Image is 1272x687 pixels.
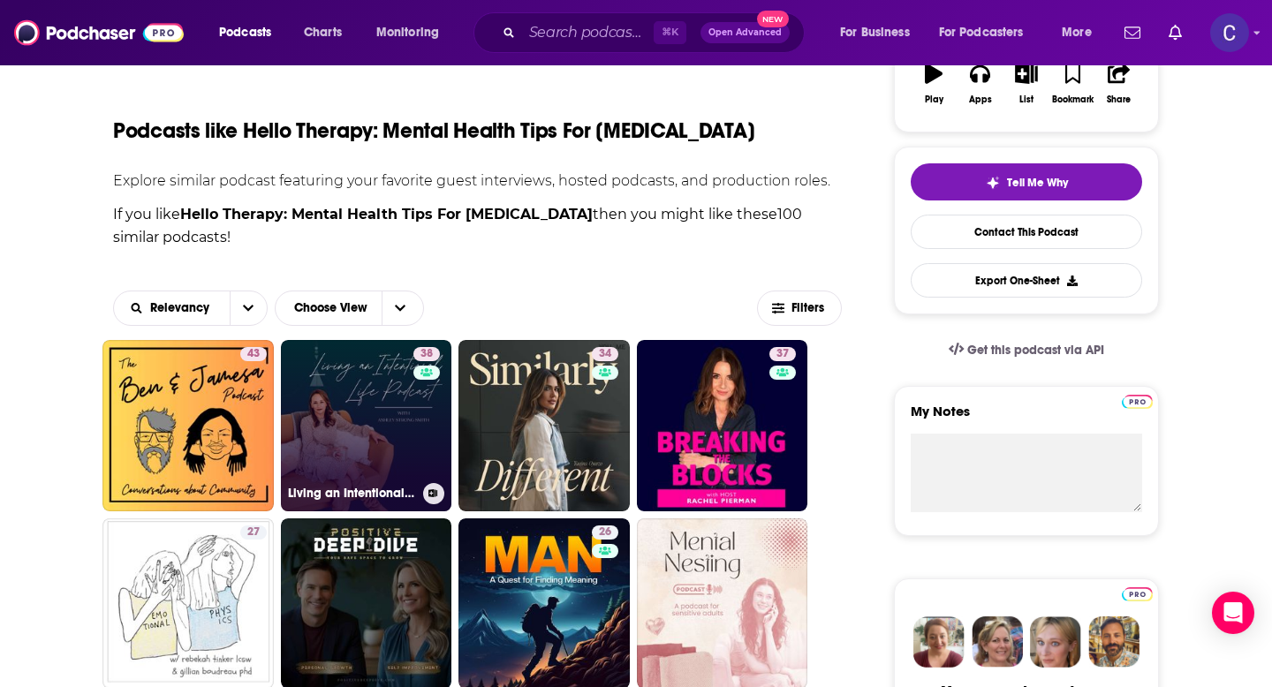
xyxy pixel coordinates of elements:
[114,302,230,314] button: open menu
[1162,18,1189,48] a: Show notifications dropdown
[1122,587,1153,601] img: Podchaser Pro
[304,20,342,45] span: Charts
[911,52,957,116] button: Play
[102,340,274,511] a: 43
[1049,52,1095,116] button: Bookmark
[180,206,593,223] strong: Hello Therapy: Mental Health Tips For [MEDICAL_DATA]
[219,20,271,45] span: Podcasts
[757,291,842,326] button: Filters
[700,22,790,43] button: Open AdvancedNew
[592,347,618,361] a: 34
[420,345,433,363] span: 38
[113,172,842,189] p: Explore similar podcast featuring your favorite guest interviews, hosted podcasts, and production...
[376,20,439,45] span: Monitoring
[1062,20,1092,45] span: More
[911,163,1142,200] button: tell me why sparkleTell Me Why
[1052,94,1094,105] div: Bookmark
[757,11,789,27] span: New
[1107,94,1131,105] div: Share
[1049,19,1114,47] button: open menu
[1122,392,1153,409] a: Pro website
[240,347,267,361] a: 43
[986,176,1000,190] img: tell me why sparkle
[840,20,910,45] span: For Business
[935,328,1118,372] a: Get this podcast via API
[113,117,754,144] h1: Podcasts like Hello Therapy: Mental Health Tips For [MEDICAL_DATA]
[207,19,294,47] button: open menu
[1210,13,1249,52] button: Show profile menu
[413,347,440,361] a: 38
[769,347,796,361] a: 37
[247,345,260,363] span: 43
[925,94,943,105] div: Play
[708,28,782,37] span: Open Advanced
[230,291,267,325] button: open menu
[150,302,216,314] span: Relevancy
[927,19,1049,47] button: open menu
[1019,94,1033,105] div: List
[14,16,184,49] img: Podchaser - Follow, Share and Rate Podcasts
[1007,176,1068,190] span: Tell Me Why
[113,203,842,248] p: If you like then you might like these 100 similar podcasts !
[911,263,1142,298] button: Export One-Sheet
[654,21,686,44] span: ⌘ K
[275,291,435,326] h2: Choose View
[776,345,789,363] span: 37
[911,215,1142,249] a: Contact This Podcast
[1210,13,1249,52] img: User Profile
[967,343,1104,358] span: Get this podcast via API
[913,616,965,668] img: Sydney Profile
[1212,592,1254,634] div: Open Intercom Messenger
[288,486,416,501] h3: Living an Intentional Life Podcast
[1096,52,1142,116] button: Share
[1003,52,1049,116] button: List
[1122,585,1153,601] a: Pro website
[637,340,808,511] a: 37
[522,19,654,47] input: Search podcasts, credits, & more...
[957,52,1003,116] button: Apps
[1030,616,1081,668] img: Jules Profile
[1122,395,1153,409] img: Podchaser Pro
[275,291,424,326] button: Choose View
[599,524,611,541] span: 26
[939,20,1024,45] span: For Podcasters
[247,524,260,541] span: 27
[458,340,630,511] a: 34
[292,19,352,47] a: Charts
[281,340,452,511] a: 38Living an Intentional Life Podcast
[364,19,462,47] button: open menu
[1088,616,1139,668] img: Jon Profile
[972,616,1023,668] img: Barbara Profile
[828,19,932,47] button: open menu
[240,525,267,540] a: 27
[969,94,992,105] div: Apps
[791,302,827,314] span: Filters
[599,345,611,363] span: 34
[592,525,618,540] a: 26
[911,403,1142,434] label: My Notes
[1210,13,1249,52] span: Logged in as publicityxxtina
[490,12,821,53] div: Search podcasts, credits, & more...
[1117,18,1147,48] a: Show notifications dropdown
[280,293,382,323] span: Choose View
[113,291,268,326] h2: Choose List sort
